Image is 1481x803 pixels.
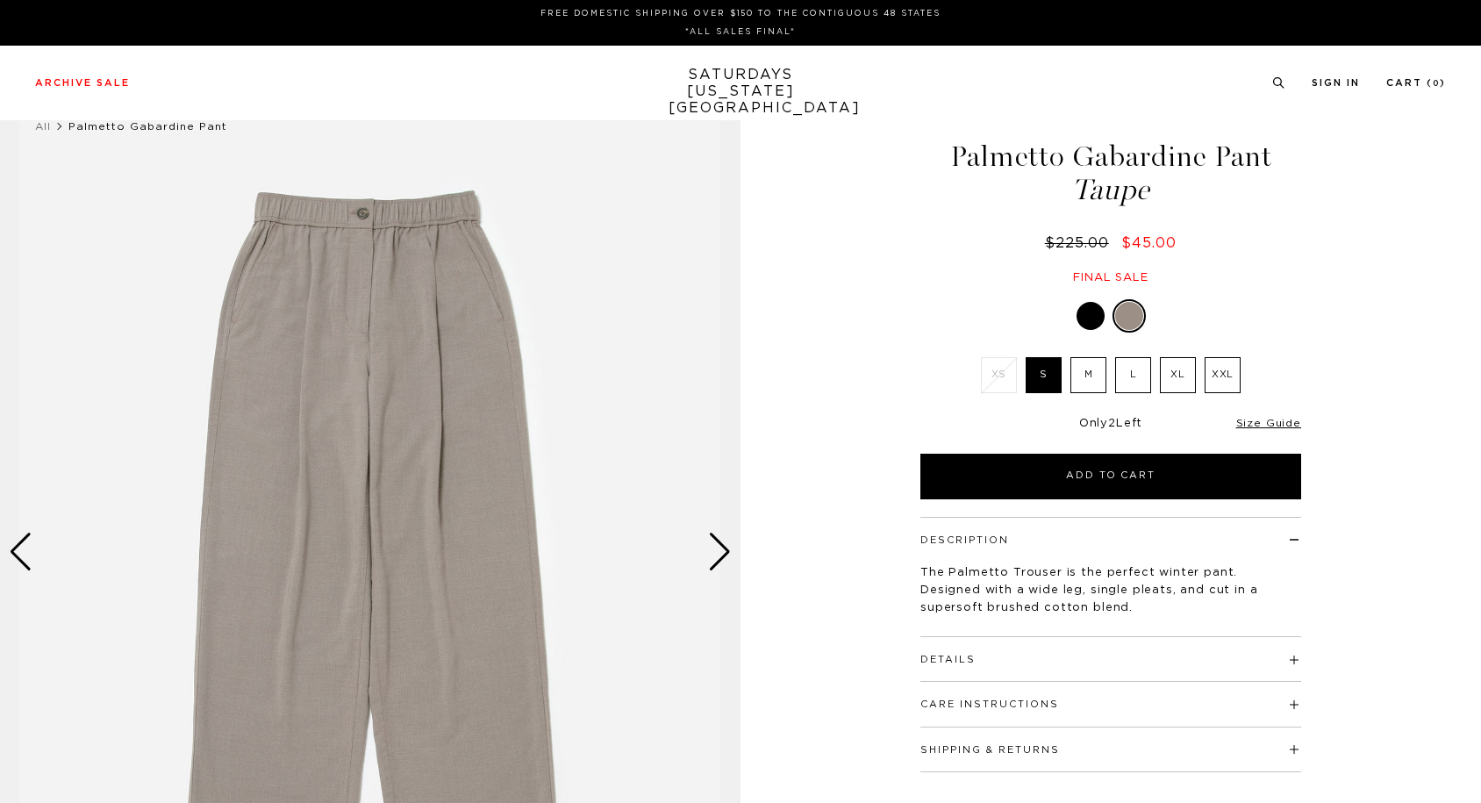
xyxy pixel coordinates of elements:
[918,142,1304,204] h1: Palmetto Gabardine Pant
[669,67,813,117] a: SATURDAYS[US_STATE][GEOGRAPHIC_DATA]
[1386,78,1446,88] a: Cart (0)
[1160,357,1196,393] label: XL
[1045,236,1116,250] del: $225.00
[42,25,1439,39] p: *ALL SALES FINAL*
[920,535,1009,545] button: Description
[1121,236,1177,250] span: $45.00
[42,7,1439,20] p: FREE DOMESTIC SHIPPING OVER $150 TO THE CONTIGUOUS 48 STATES
[918,270,1304,285] div: Final sale
[920,417,1301,432] div: Only Left
[920,699,1059,709] button: Care Instructions
[68,121,227,132] span: Palmetto Gabardine Pant
[1108,418,1116,429] span: 2
[1115,357,1151,393] label: L
[920,745,1060,755] button: Shipping & Returns
[1433,80,1440,88] small: 0
[1205,357,1241,393] label: XXL
[1236,418,1301,428] a: Size Guide
[920,655,976,664] button: Details
[1312,78,1360,88] a: Sign In
[708,533,732,571] div: Next slide
[920,454,1301,499] button: Add to Cart
[35,121,51,132] a: All
[920,564,1301,617] p: The Palmetto Trouser is the perfect winter pant. Designed with a wide leg, single pleats, and cut...
[9,533,32,571] div: Previous slide
[1070,357,1106,393] label: M
[918,176,1304,204] span: Taupe
[1026,357,1062,393] label: S
[35,78,130,88] a: Archive Sale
